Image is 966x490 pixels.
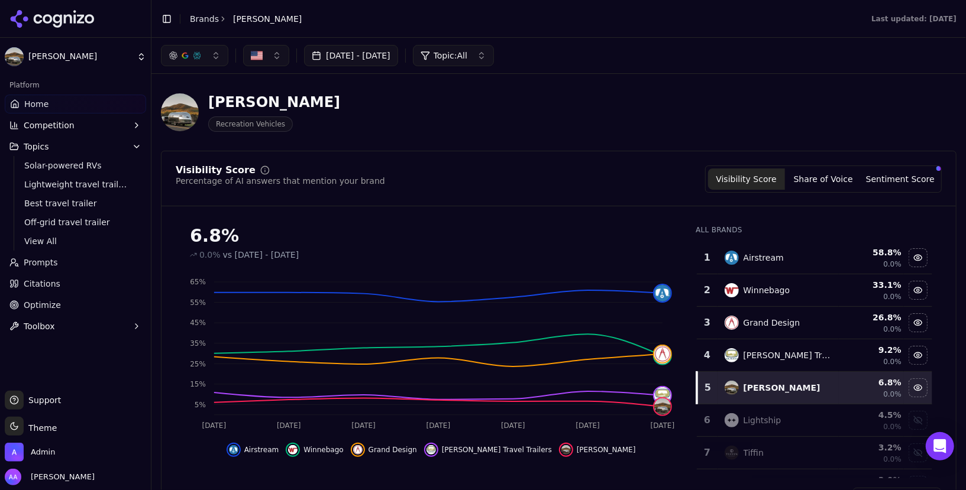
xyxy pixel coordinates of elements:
[424,443,552,457] button: Hide oliver travel trailers data
[909,443,928,462] button: Show tiffin data
[5,116,146,135] button: Competition
[697,437,932,469] tr: 7tiffinTiffin3.2%0.0%Show tiffin data
[5,469,95,485] button: Open user button
[909,346,928,365] button: Hide oliver travel trailers data
[697,372,932,404] tr: 5bowlus[PERSON_NAME]6.8%0.0%Hide bowlus data
[725,316,739,330] img: grand design
[785,168,862,190] button: Share of Voice
[744,284,790,296] div: Winnebago
[725,348,739,362] img: oliver travel trailers
[725,413,739,427] img: lightship
[24,423,57,433] span: Theme
[5,274,146,293] a: Citations
[190,13,302,25] nav: breadcrumb
[697,339,932,372] tr: 4oliver travel trailers[PERSON_NAME] Travel Trailers9.2%0.0%Hide oliver travel trailers data
[369,445,417,455] span: Grand Design
[288,445,298,455] img: winnebago
[725,251,739,265] img: airstream
[351,443,417,457] button: Hide grand design data
[190,14,219,24] a: Brands
[251,50,263,61] img: US
[725,381,739,395] img: bowlus
[277,421,301,430] tspan: [DATE]
[190,380,206,388] tspan: 15%
[303,445,343,455] span: Winnebago
[696,225,932,235] div: All Brands
[651,421,675,430] tspan: [DATE]
[697,274,932,307] tr: 2winnebagoWinnebago33.1%0.0%Hide winnebago data
[841,311,902,323] div: 26.8 %
[5,47,24,66] img: Bowlus
[841,409,902,421] div: 4.5 %
[26,472,95,482] span: [PERSON_NAME]
[559,443,636,457] button: Hide bowlus data
[5,317,146,336] button: Toolbox
[5,443,55,462] button: Open organization switcher
[24,299,61,311] span: Optimize
[353,445,363,455] img: grand design
[229,445,238,455] img: airstream
[883,357,902,366] span: 0.0%
[744,349,832,361] div: [PERSON_NAME] Travel Trailers
[227,443,279,457] button: Hide airstream data
[202,421,227,430] tspan: [DATE]
[744,317,800,329] div: Grand Design
[442,445,552,455] span: [PERSON_NAME] Travel Trailers
[208,116,293,132] span: Recreation Vehicles
[427,421,451,430] tspan: [DATE]
[190,278,206,286] tspan: 65%
[5,137,146,156] button: Topics
[841,442,902,453] div: 3.2 %
[697,242,932,274] tr: 1airstreamAirstream58.8%0.0%Hide airstream data
[5,76,146,95] div: Platform
[195,401,206,409] tspan: 5%
[702,446,712,460] div: 7
[24,257,58,268] span: Prompts
[926,432,954,460] div: Open Intercom Messenger
[24,119,75,131] span: Competition
[5,443,24,462] img: Admin
[702,316,712,330] div: 3
[190,360,206,368] tspan: 25%
[176,166,256,175] div: Visibility Score
[351,421,376,430] tspan: [DATE]
[427,445,436,455] img: oliver travel trailers
[223,249,299,261] span: vs [DATE] - [DATE]
[190,298,206,307] tspan: 55%
[725,283,739,297] img: winnebago
[883,292,902,301] span: 0.0%
[871,14,957,24] div: Last updated: [DATE]
[190,319,206,327] tspan: 45%
[883,455,902,464] span: 0.0%
[24,141,49,152] span: Topics
[24,160,127,171] span: Solar-powered RVs
[744,382,820,394] div: [PERSON_NAME]
[244,445,279,455] span: Airstream
[304,45,398,66] button: [DATE] - [DATE]
[561,445,571,455] img: bowlus
[24,197,127,209] span: Best travel trailer
[501,421,525,430] tspan: [DATE]
[702,413,712,427] div: 6
[20,233,132,249] a: View All
[24,98,49,110] span: Home
[744,414,781,426] div: Lightship
[725,446,739,460] img: tiffin
[28,51,132,62] span: [PERSON_NAME]
[20,157,132,174] a: Solar-powered RVs
[909,248,928,267] button: Hide airstream data
[702,251,712,265] div: 1
[20,176,132,193] a: Lightweight travel trailers
[703,381,712,395] div: 5
[190,339,206,348] tspan: 35%
[24,179,127,190] span: Lightweight travel trailers
[20,195,132,212] a: Best travel trailer
[577,445,636,455] span: [PERSON_NAME]
[702,348,712,362] div: 4
[5,253,146,272] a: Prompts
[24,394,61,406] span: Support
[883,259,902,269] span: 0.0%
[909,281,928,300] button: Hide winnebago data
[708,168,785,190] button: Visibility Score
[24,235,127,247] span: View All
